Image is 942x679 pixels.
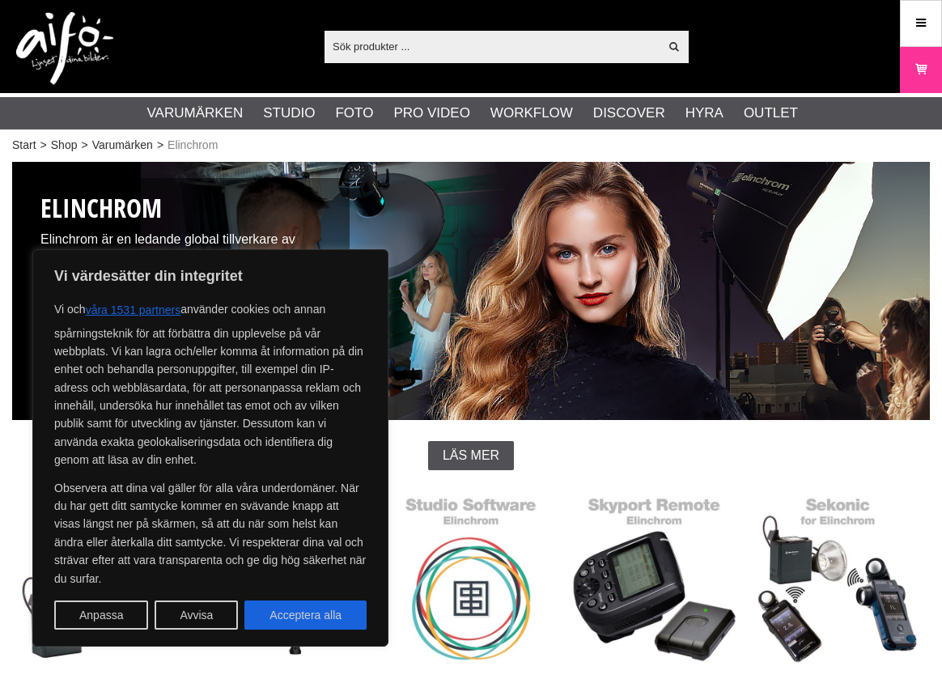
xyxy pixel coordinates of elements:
span: Elinchrom [168,137,218,154]
h1: Elinchrom [40,190,337,227]
a: Outlet [744,103,798,124]
p: Observera att dina val gäller för alla våra underdomäner. När du har gett ditt samtycke kommer en... [54,479,367,588]
span: > [40,137,47,154]
button: Acceptera alla [244,600,367,630]
span: > [81,137,87,154]
a: Varumärken [92,137,153,154]
input: Sök produkter ... [325,34,659,58]
button: Avvisa [155,600,238,630]
div: Elinchrom är en ledande global tillverkare av studioblixtar, kända för sitt breda sortiment som t... [28,178,350,420]
a: Pro Video [393,103,469,124]
p: Vi och använder cookies och annan spårningsteknik för att förbättra din upplevelse på vår webbpla... [54,295,367,469]
a: Discover [593,103,665,124]
span: Läs mer [443,448,499,463]
img: logo.png [16,12,113,85]
a: Varumärken [147,103,244,124]
button: Anpassa [54,600,148,630]
a: Hyra [685,103,723,124]
button: våra 1531 partners [86,295,181,325]
a: Shop [51,137,78,154]
a: Start [12,137,36,154]
a: Foto [335,103,373,124]
span: > [157,137,163,154]
a: Studio [263,103,315,124]
img: Elinchrom Studioblixtar [12,162,930,420]
div: Vi värdesätter din integritet [32,249,388,647]
p: Vi värdesätter din integritet [54,266,367,286]
a: Workflow [490,103,573,124]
